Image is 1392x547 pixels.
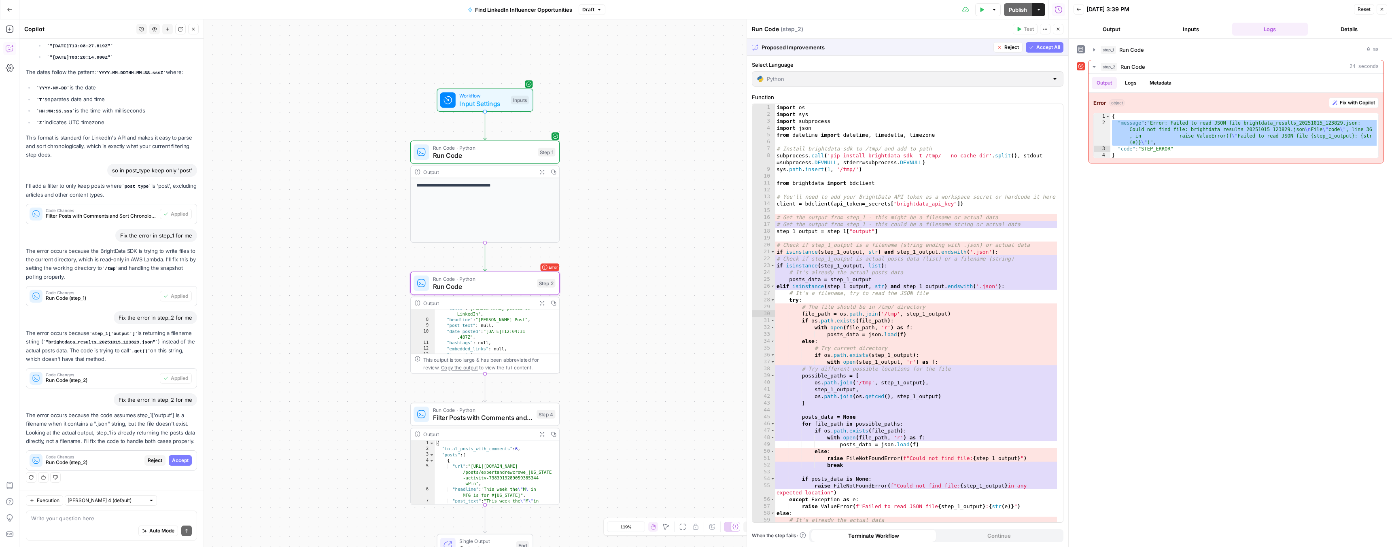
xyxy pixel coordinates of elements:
[752,290,775,297] div: 27
[538,148,556,156] div: Step 1
[752,303,775,310] div: 29
[752,145,775,152] div: 7
[429,440,434,446] span: Toggle code folding, rows 1 through 128
[148,457,162,464] span: Reject
[1094,113,1110,120] div: 1
[433,406,533,414] span: Run Code · Python
[752,413,775,420] div: 45
[752,496,775,503] div: 56
[36,121,45,125] code: Z
[752,138,775,145] div: 6
[752,393,775,400] div: 42
[1153,23,1229,36] button: Inputs
[770,297,775,303] span: Toggle code folding, rows 28 through 55
[24,25,134,33] div: Copilot
[752,331,775,338] div: 33
[752,441,775,448] div: 49
[411,323,435,329] div: 9
[511,96,529,104] div: Inputs
[26,247,197,281] p: The error occurs because the BrightData SDK is trying to write files to the current directory, wh...
[433,144,534,152] span: Run Code · Python
[1094,152,1110,159] div: 4
[770,434,775,441] span: Toggle code folding, rows 48 through 49
[114,311,197,324] div: Fix the error in step_2 for me
[410,271,560,374] div: ErrorRun Code · PythonRun CodeStep 2Output "title":"[PERSON_NAME] posted on LinkedIn", "headline"...
[46,290,157,295] span: Code Changes
[752,365,775,372] div: 38
[411,340,435,346] div: 11
[770,420,775,427] span: Toggle code folding, rows 46 through 52
[1074,23,1150,36] button: Output
[423,299,533,307] div: Output
[752,269,775,276] div: 24
[752,152,775,166] div: 8
[752,255,775,262] div: 22
[1119,46,1144,54] span: Run Code
[47,55,113,60] code: "[DATE]T03:28:14.000Z"
[429,452,434,458] span: Toggle code folding, rows 3 through 127
[433,275,533,283] span: Run Code · Python
[1093,99,1106,107] strong: Error
[36,98,45,102] code: T
[770,338,775,345] span: Toggle code folding, rows 34 through 37
[411,498,435,539] div: 7
[752,345,775,352] div: 35
[144,455,166,466] button: Reject
[459,99,507,108] span: Input Settings
[752,276,775,283] div: 25
[770,352,775,358] span: Toggle code folding, rows 36 through 37
[484,243,486,271] g: Edge from step_1 to step_2
[1024,25,1034,33] span: Test
[411,452,435,458] div: 3
[770,475,775,482] span: Toggle code folding, rows 54 through 55
[411,329,435,340] div: 10
[752,475,775,482] div: 54
[987,532,1011,540] span: Continue
[752,228,775,235] div: 18
[752,104,775,111] div: 1
[160,291,192,301] button: Applied
[752,462,775,469] div: 52
[752,455,775,462] div: 51
[752,221,775,228] div: 17
[752,25,1010,33] div: Run Code
[114,393,197,406] div: Fix the error in step_2 for me
[423,356,555,371] div: This output is too large & has been abbreviated for review. to view the full content.
[26,134,197,159] p: This format is standard for LinkedIn's API and makes it easy to parse and sort chronologically, w...
[115,229,197,242] div: Fix the error in step_1 for me
[441,365,478,370] span: Copy the output
[752,532,806,539] a: When the step fails:
[459,537,512,545] span: Single Output
[411,305,435,317] div: 7
[459,92,507,100] span: Workflow
[37,497,59,504] span: Execution
[770,510,775,517] span: Toggle code folding, rows 58 through 61
[752,180,775,187] div: 11
[433,151,534,160] span: Run Code
[1120,63,1145,71] span: Run Code
[410,89,560,112] div: WorkflowInput SettingsInputs
[411,317,435,322] div: 8
[1358,6,1371,13] span: Reset
[1120,77,1142,89] button: Logs
[36,109,75,114] code: HH:MM:SS.sss
[1354,4,1374,15] button: Reset
[752,482,775,496] div: 55
[411,440,435,446] div: 1
[1009,6,1027,14] span: Publish
[770,324,775,331] span: Toggle code folding, rows 32 through 33
[762,43,990,51] span: Proposed Improvements
[36,86,70,91] code: YYYY-MM-DD
[781,25,803,33] span: ( step_2 )
[47,44,113,49] code: "[DATE]T13:08:27.819Z"
[34,83,197,92] li: is the date
[537,279,555,287] div: Step 2
[1089,60,1384,73] button: 24 seconds
[770,317,775,324] span: Toggle code folding, rows 31 through 33
[752,248,775,255] div: 21
[1232,23,1308,36] button: Logs
[549,261,558,273] span: Error
[770,358,775,365] span: Toggle code folding, row 37
[107,164,197,177] div: so in post_type keep only 'post'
